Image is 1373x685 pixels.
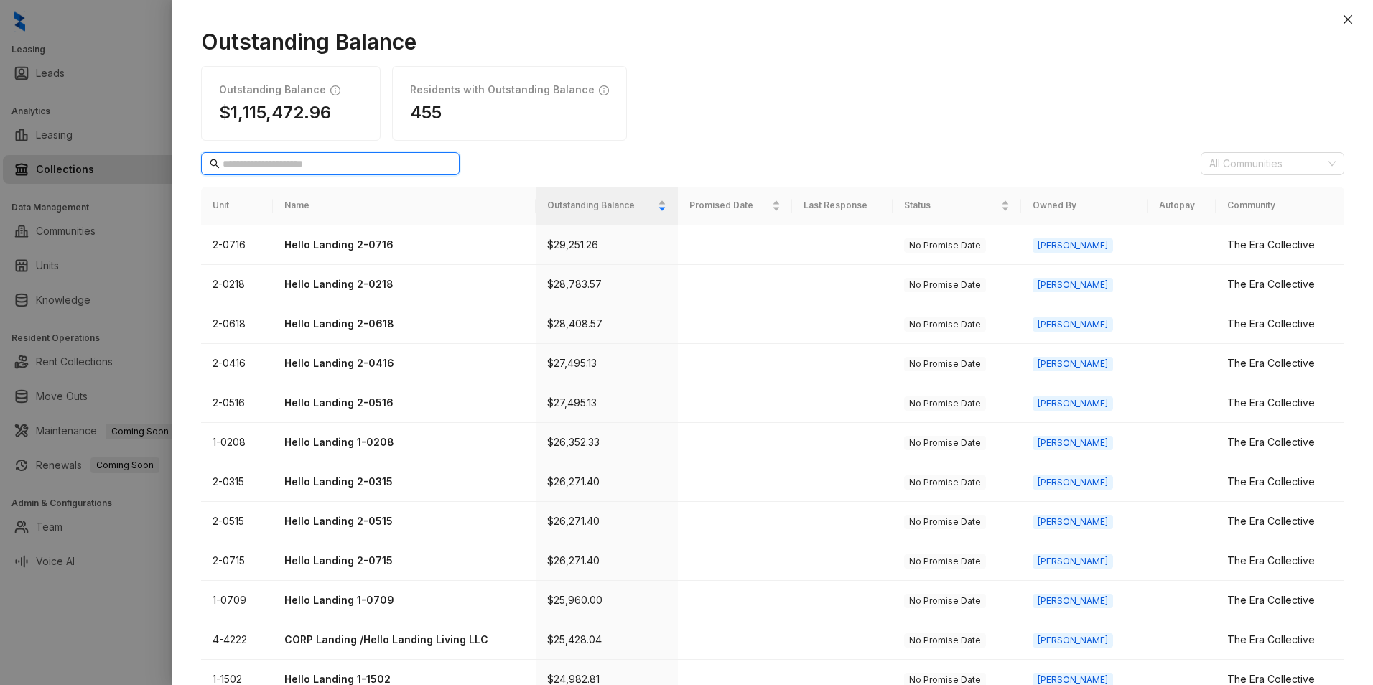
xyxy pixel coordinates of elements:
[904,278,986,292] span: No Promise Date
[201,344,273,383] td: 2-0416
[201,541,273,581] td: 2-0715
[536,581,677,620] td: $25,960.00
[410,84,595,96] h1: Residents with Outstanding Balance
[201,581,273,620] td: 1-0709
[536,265,677,304] td: $28,783.57
[536,344,677,383] td: $27,495.13
[1216,187,1344,225] th: Community
[1033,317,1113,332] span: [PERSON_NAME]
[904,633,986,648] span: No Promise Date
[201,620,273,660] td: 4-4222
[1342,14,1354,25] span: close
[904,475,986,490] span: No Promise Date
[284,513,525,529] p: Hello Landing 2-0515
[284,592,525,608] p: Hello Landing 1-0709
[1033,515,1113,529] span: [PERSON_NAME]
[1227,553,1333,569] div: The Era Collective
[1227,592,1333,608] div: The Era Collective
[1227,237,1333,253] div: The Era Collective
[1033,357,1113,371] span: [PERSON_NAME]
[536,620,677,660] td: $25,428.04
[904,515,986,529] span: No Promise Date
[273,187,536,225] th: Name
[201,462,273,502] td: 2-0315
[536,225,677,265] td: $29,251.26
[547,199,654,213] span: Outstanding Balance
[284,474,525,490] p: Hello Landing 2-0315
[904,554,986,569] span: No Promise Date
[1033,396,1113,411] span: [PERSON_NAME]
[1227,395,1333,411] div: The Era Collective
[284,553,525,569] p: Hello Landing 2-0715
[284,355,525,371] p: Hello Landing 2-0416
[1148,187,1216,225] th: Autopay
[536,383,677,423] td: $27,495.13
[1021,187,1148,225] th: Owned By
[904,594,986,608] span: No Promise Date
[1227,513,1333,529] div: The Era Collective
[1227,434,1333,450] div: The Era Collective
[284,434,525,450] p: Hello Landing 1-0208
[893,187,1021,225] th: Status
[678,187,792,225] th: Promised Date
[1227,316,1333,332] div: The Era Collective
[284,276,525,292] p: Hello Landing 2-0218
[219,102,363,123] h1: $1,115,472.96
[201,304,273,344] td: 2-0618
[284,395,525,411] p: Hello Landing 2-0516
[1033,278,1113,292] span: [PERSON_NAME]
[536,502,677,541] td: $26,271.40
[1033,633,1113,648] span: [PERSON_NAME]
[536,462,677,502] td: $26,271.40
[201,423,273,462] td: 1-0208
[1339,11,1356,28] button: Close
[904,357,986,371] span: No Promise Date
[1227,276,1333,292] div: The Era Collective
[599,84,609,96] span: info-circle
[1033,594,1113,608] span: [PERSON_NAME]
[1227,474,1333,490] div: The Era Collective
[904,199,998,213] span: Status
[792,187,893,225] th: Last Response
[201,29,1344,55] h1: Outstanding Balance
[284,316,525,332] p: Hello Landing 2-0618
[201,383,273,423] td: 2-0516
[536,423,677,462] td: $26,352.33
[284,237,525,253] p: Hello Landing 2-0716
[1033,475,1113,490] span: [PERSON_NAME]
[201,225,273,265] td: 2-0716
[1227,355,1333,371] div: The Era Collective
[904,238,986,253] span: No Promise Date
[201,265,273,304] td: 2-0218
[330,84,340,96] span: info-circle
[1227,632,1333,648] div: The Era Collective
[210,159,220,169] span: search
[904,396,986,411] span: No Promise Date
[410,102,609,123] h1: 455
[1033,554,1113,569] span: [PERSON_NAME]
[904,436,986,450] span: No Promise Date
[904,317,986,332] span: No Promise Date
[201,502,273,541] td: 2-0515
[284,632,525,648] p: CORP Landing /Hello Landing Living LLC
[1033,238,1113,253] span: [PERSON_NAME]
[1033,436,1113,450] span: [PERSON_NAME]
[201,187,273,225] th: Unit
[536,541,677,581] td: $26,271.40
[219,84,326,96] h1: Outstanding Balance
[536,304,677,344] td: $28,408.57
[689,199,769,213] span: Promised Date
